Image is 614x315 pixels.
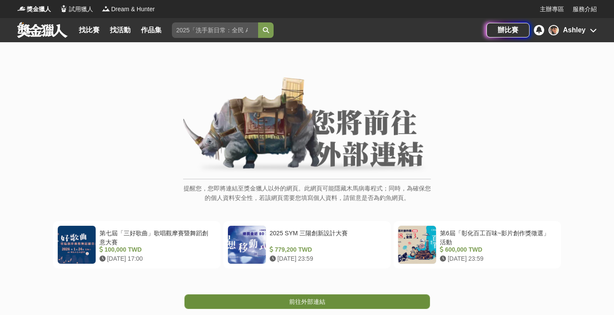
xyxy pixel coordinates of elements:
[102,4,110,13] img: Logo
[393,221,561,268] a: 第6屆「彰化百工百味~影片創作獎徵選」活動 600,000 TWD [DATE] 23:59
[59,5,93,14] a: Logo試用獵人
[17,4,26,13] img: Logo
[183,77,431,175] img: External Link Banner
[440,245,553,254] div: 600,000 TWD
[102,5,155,14] a: LogoDream & Hunter
[137,24,165,36] a: 作品集
[100,229,213,245] div: 第七屆「三好歌曲」歌唱觀摩賽暨舞蹈創意大賽
[440,229,553,245] div: 第6屆「彰化百工百味~影片創作獎徵選」活動
[75,24,103,36] a: 找比賽
[440,254,553,263] div: [DATE] 23:59
[270,229,383,245] div: 2025 SYM 三陽創新設計大賽
[540,5,564,14] a: 主辦專區
[106,24,134,36] a: 找活動
[59,4,68,13] img: Logo
[184,294,430,309] a: 前往外部連結
[183,184,431,212] p: 提醒您，您即將連結至獎金獵人以外的網頁。此網頁可能隱藏木馬病毒程式；同時，為確保您的個人資料安全性，若該網頁需要您填寫個人資料，請留意是否為釣魚網頁。
[549,26,558,34] img: Avatar
[270,245,383,254] div: 779,200 TWD
[563,25,586,35] div: Ashley
[69,5,93,14] span: 試用獵人
[111,5,155,14] span: Dream & Hunter
[17,5,51,14] a: Logo獎金獵人
[486,23,530,37] a: 辦比賽
[223,221,391,268] a: 2025 SYM 三陽創新設計大賽 779,200 TWD [DATE] 23:59
[289,298,325,305] span: 前往外部連結
[53,221,221,268] a: 第七屆「三好歌曲」歌唱觀摩賽暨舞蹈創意大賽 100,000 TWD [DATE] 17:00
[270,254,383,263] div: [DATE] 23:59
[573,5,597,14] a: 服務介紹
[172,22,258,38] input: 2025「洗手新日常：全民 ALL IN」洗手歌全台徵選
[100,245,213,254] div: 100,000 TWD
[100,254,213,263] div: [DATE] 17:00
[27,5,51,14] span: 獎金獵人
